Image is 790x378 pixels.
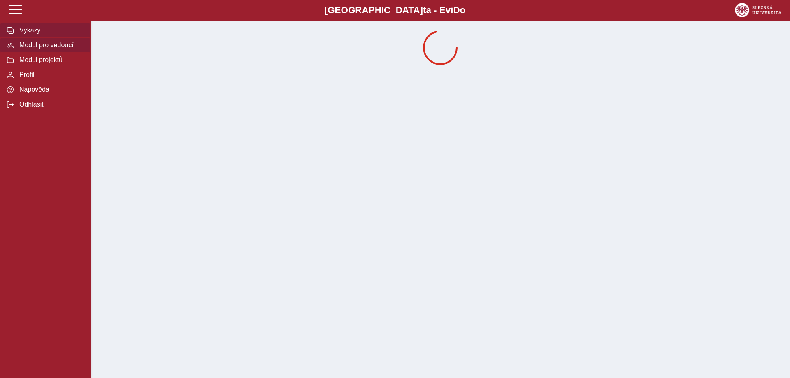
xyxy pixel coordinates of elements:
span: o [460,5,466,15]
span: Modul projektů [17,56,84,64]
span: Nápověda [17,86,84,93]
span: Modul pro vedoucí [17,42,84,49]
span: D [453,5,460,15]
span: Profil [17,71,84,79]
span: Odhlásit [17,101,84,108]
b: [GEOGRAPHIC_DATA] a - Evi [25,5,765,16]
span: t [423,5,426,15]
img: logo_web_su.png [735,3,781,17]
span: Výkazy [17,27,84,34]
